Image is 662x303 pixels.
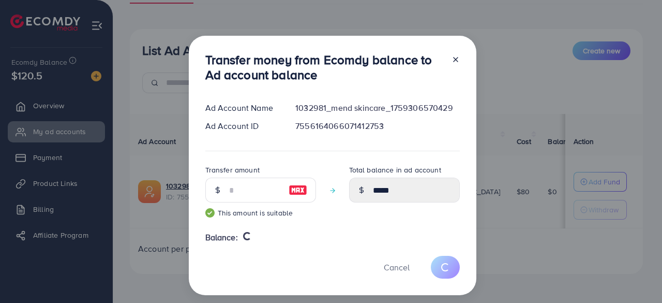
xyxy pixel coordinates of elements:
span: Cancel [384,262,410,273]
span: Balance: [205,232,238,243]
iframe: Chat [618,256,654,295]
img: image [289,184,307,196]
div: Ad Account ID [197,120,288,132]
div: 7556164066071412753 [287,120,468,132]
div: 1032981_mend skincare_1759306570429 [287,102,468,114]
img: guide [205,208,215,218]
label: Total balance in ad account [349,165,441,175]
button: Cancel [371,256,423,278]
h3: Transfer money from Ecomdy balance to Ad account balance [205,52,443,82]
small: This amount is suitable [205,208,316,218]
label: Transfer amount [205,165,260,175]
div: Ad Account Name [197,102,288,114]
